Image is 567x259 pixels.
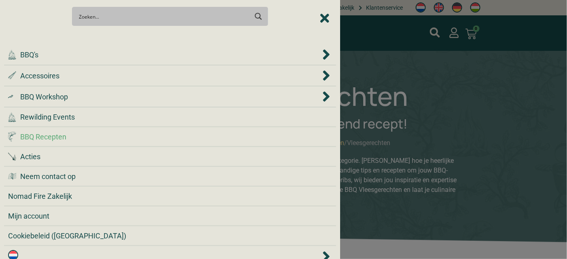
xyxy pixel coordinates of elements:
a: Cookiebeleid ([GEOGRAPHIC_DATA]) [8,230,332,241]
a: Acties [8,151,332,162]
a: Accessoires [8,70,320,81]
span: Acties [20,151,40,162]
a: Rewilding Events [8,112,332,122]
input: Search input [79,9,248,24]
div: Accessoires [8,69,332,82]
a: Neem contact op [8,171,332,182]
span: BBQ Workshop [20,91,68,102]
span: Accessoires [20,70,59,81]
button: Search magnifier button [252,9,266,23]
span: Nomad Fire Zakelijk [8,191,72,202]
span: BBQ's [20,49,38,60]
form: Search form [80,9,250,23]
div: BBQ Workshop [8,91,332,103]
a: BBQ Recepten [8,131,332,142]
a: BBQ's [8,49,320,60]
a: Nomad Fire Zakelijk [8,191,332,202]
span: Neem contact op [20,171,76,182]
div: Cookiebeleid (EU) [8,230,332,241]
span: Cookiebeleid ([GEOGRAPHIC_DATA]) [8,230,126,241]
span: Rewilding Events [20,112,75,122]
span: BBQ Recepten [20,131,66,142]
a: BBQ Workshop [8,91,320,102]
span: Mijn account [8,211,49,221]
div: BBQ's [8,48,332,61]
a: Mijn account [8,211,332,221]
